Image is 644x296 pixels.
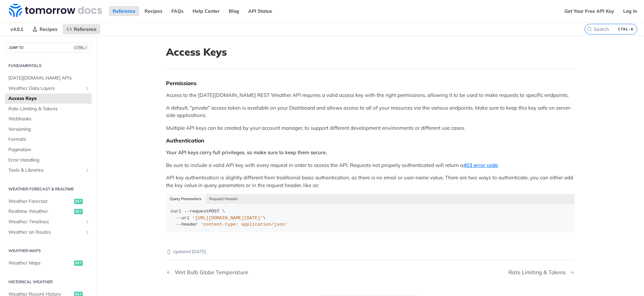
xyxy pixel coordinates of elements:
div: Permissions [166,80,575,86]
p: Access to the [DATE][DOMAIN_NAME] REST Weather API requires a valid access key with the right per... [166,92,575,99]
a: Get Your Free API Key [561,6,618,16]
a: Reference [109,6,139,16]
span: --header [176,222,198,227]
a: Weather Data LayersShow subpages for Weather Data Layers [5,83,92,94]
span: Reference [74,26,97,32]
span: [DATE][DOMAIN_NAME] APIs [8,75,90,81]
span: Weather Data Layers [8,85,83,92]
a: Pagination [5,145,92,155]
a: Weather Mapsget [5,258,92,268]
button: Show subpages for Weather on Routes [85,230,90,235]
span: CTRL-/ [73,45,88,50]
a: 403 error code [463,162,498,168]
a: [DATE][DOMAIN_NAME] APIs [5,73,92,83]
span: get [74,209,83,214]
a: Realtime Weatherget [5,206,92,217]
a: Weather Forecastget [5,196,92,206]
a: Weather on RoutesShow subpages for Weather on Routes [5,227,92,237]
a: Help Center [189,6,223,16]
span: --url [176,216,190,221]
span: Formats [8,136,90,143]
h1: Access Keys [166,46,575,58]
button: JUMP TOCTRL-/ [5,43,92,53]
p: Multiple API keys can be created by your account manager, to support different development enviro... [166,124,575,132]
div: Rate Limiting & Tokens [508,269,569,276]
span: '[URL][DOMAIN_NAME][DATE]' [192,216,263,221]
a: API Status [245,6,276,16]
span: Weather on Routes [8,229,83,236]
a: Versioning [5,124,92,134]
a: Rate Limiting & Tokens [5,104,92,114]
a: Webhooks [5,114,92,124]
a: Weather TimelinesShow subpages for Weather Timelines [5,217,92,227]
span: Weather Timelines [8,219,83,225]
span: v4.0.1 [7,24,27,34]
span: curl [171,209,181,214]
div: POST \ \ [171,208,570,228]
nav: Pagination Controls [166,262,575,282]
span: Rate Limiting & Tokens [8,106,90,112]
span: Weather Forecast [8,198,72,205]
span: Error Handling [8,157,90,164]
h2: Weather Forecast & realtime [5,186,92,192]
button: Show subpages for Weather Data Layers [85,86,90,91]
span: Pagination [8,146,90,153]
span: 'content-type: application/json' [201,222,287,227]
span: --request [184,209,209,214]
span: Realtime Weather [8,208,72,215]
span: Versioning [8,126,90,133]
p: API key authentication is slightly different from traditional basic authentication, as there is n... [166,174,575,189]
a: Next Page: Rate Limiting & Tokens [508,269,575,276]
a: Tools & LibrariesShow subpages for Tools & Libraries [5,165,92,175]
span: get [74,260,83,266]
div: Wet Bulb Globe Temperature [171,269,248,276]
a: Error Handling [5,155,92,165]
img: Tomorrow.io Weather API Docs [9,4,102,17]
button: Show subpages for Weather Timelines [85,219,90,225]
a: Blog [225,6,243,16]
a: Access Keys [5,94,92,104]
span: Recipes [40,26,57,32]
a: Formats [5,134,92,144]
p: Updated [DATE] [166,248,575,255]
a: Recipes [29,24,61,34]
p: A default, "private" access token is available on your Dashboard and allows access to all of your... [166,104,575,119]
a: Recipes [141,6,166,16]
span: Access Keys [8,95,90,102]
a: Log In [620,6,641,16]
a: FAQs [168,6,187,16]
span: get [74,199,83,204]
h2: Fundamentals [5,63,92,69]
h2: Weather Maps [5,248,92,254]
span: Tools & Libraries [8,167,83,174]
button: Show subpages for Tools & Libraries [85,168,90,173]
strong: Your API keys carry full privileges, so make sure to keep them secure. [166,149,327,156]
span: Webhooks [8,116,90,122]
button: Request Header [206,194,242,203]
a: Previous Page: Wet Bulb Globe Temperature [166,269,341,276]
p: Be sure to include a valid API key with every request in order to access the API. Requests not pr... [166,162,575,169]
h2: Historical Weather [5,279,92,285]
span: Weather Maps [8,260,72,267]
kbd: CTRL-K [616,26,635,33]
a: Reference [63,24,100,34]
div: Authentication [166,137,575,144]
svg: Search [587,26,592,32]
